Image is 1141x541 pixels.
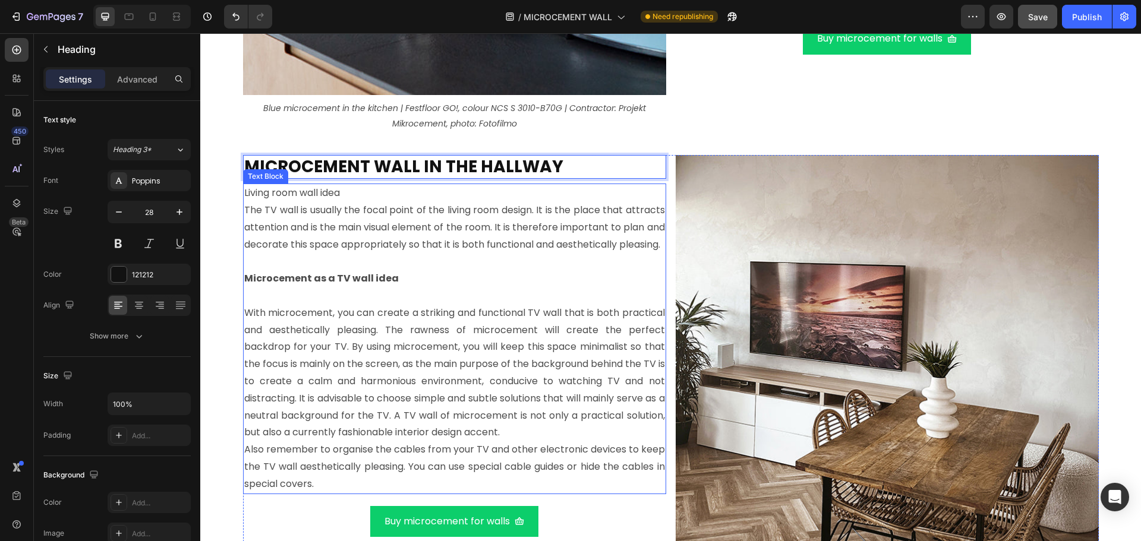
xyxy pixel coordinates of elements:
[132,176,188,186] div: Poppins
[43,298,77,314] div: Align
[108,393,190,415] input: Auto
[90,330,145,342] div: Show more
[43,398,63,409] div: Width
[108,139,191,160] button: Heading 3*
[113,144,152,155] span: Heading 3*
[224,5,272,29] div: Undo/Redo
[184,480,310,497] p: Buy microcement for walls
[11,126,29,136] div: 450
[45,138,86,148] div: Text Block
[132,529,188,539] div: Add...
[44,238,198,252] strong: Microcement as a TV wall idea
[43,497,62,508] div: Color
[43,144,64,155] div: Styles
[200,33,1141,541] iframe: Design area
[170,473,338,504] a: Buy microcement for walls
[44,408,465,459] p: Also remember to organise the cables from your TV and other electronic devices to keep the TV wal...
[44,122,363,145] strong: MICROCEMENT WALL IN THE HALLWAY
[117,73,157,86] p: Advanced
[43,115,76,125] div: Text style
[5,5,89,29] button: 7
[1018,5,1057,29] button: Save
[132,270,188,280] div: 121212
[43,175,58,186] div: Font
[132,498,188,508] div: Add...
[44,151,465,169] p: Living room wall idea
[1101,483,1129,511] div: Open Intercom Messenger
[1028,12,1048,22] span: Save
[43,368,75,384] div: Size
[518,11,521,23] span: /
[9,217,29,227] div: Beta
[43,430,71,441] div: Padding
[43,122,466,145] h2: Rich Text Editor. Editing area: main
[43,204,75,220] div: Size
[44,169,465,220] p: The TV wall is usually the focal point of the living room design. It is the place that attracts a...
[1072,11,1102,23] div: Publish
[58,42,186,56] p: Heading
[43,269,62,280] div: Color
[43,528,64,539] div: Image
[524,11,612,23] span: MICROCEMENT WALL
[44,271,465,408] p: With microcement, you can create a striking and functional TV wall that is both practical and aes...
[59,73,92,86] p: Settings
[132,431,188,441] div: Add...
[43,467,101,483] div: Background
[653,11,713,22] span: Need republishing
[43,325,191,347] button: Show more
[1062,5,1112,29] button: Publish
[78,10,83,24] p: 7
